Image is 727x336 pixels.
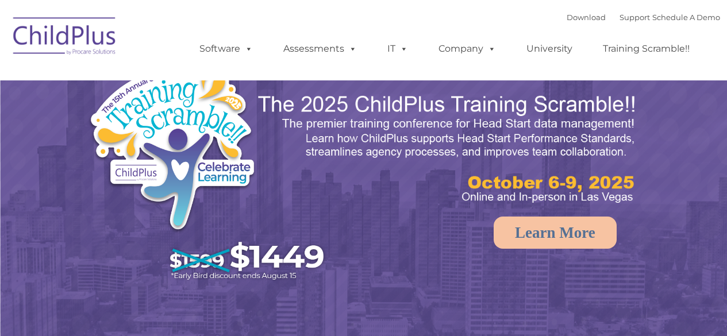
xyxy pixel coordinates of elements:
[494,217,617,249] a: Learn More
[7,9,122,67] img: ChildPlus by Procare Solutions
[272,37,368,60] a: Assessments
[427,37,507,60] a: Company
[567,13,606,22] a: Download
[188,37,264,60] a: Software
[567,13,720,22] font: |
[652,13,720,22] a: Schedule A Demo
[620,13,650,22] a: Support
[515,37,584,60] a: University
[376,37,420,60] a: IT
[591,37,701,60] a: Training Scramble!!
